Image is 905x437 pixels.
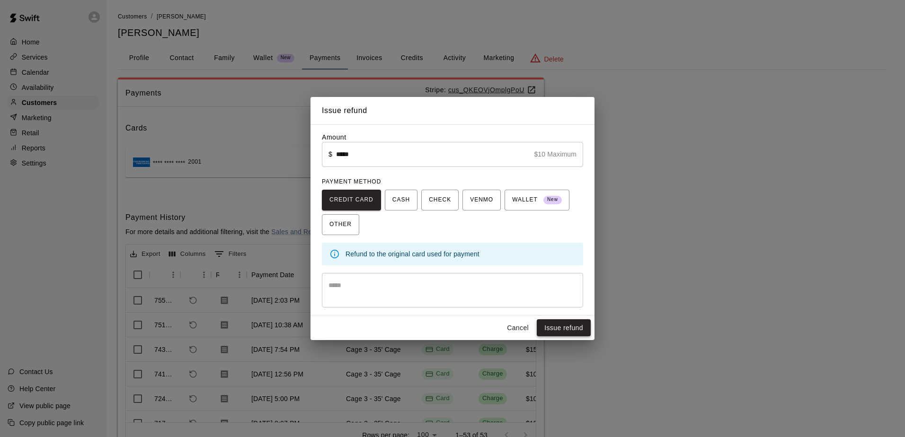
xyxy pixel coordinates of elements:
[392,192,410,208] span: CASH
[503,319,533,337] button: Cancel
[329,217,352,232] span: OTHER
[322,190,381,210] button: CREDIT CARD
[346,245,576,262] div: Refund to the original card used for payment
[462,190,501,210] button: VENMO
[385,190,417,210] button: CASH
[322,214,359,235] button: OTHER
[328,149,332,159] p: $
[311,97,594,124] h2: Issue refund
[421,190,459,210] button: CHECK
[534,149,577,159] p: $10 Maximum
[505,190,569,210] button: WALLET New
[512,192,562,208] span: WALLET
[429,192,451,208] span: CHECK
[470,192,493,208] span: VENMO
[329,192,373,208] span: CREDIT CARD
[322,178,381,185] span: PAYMENT METHOD
[322,133,346,141] label: Amount
[543,193,562,206] span: New
[537,319,591,337] button: Issue refund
